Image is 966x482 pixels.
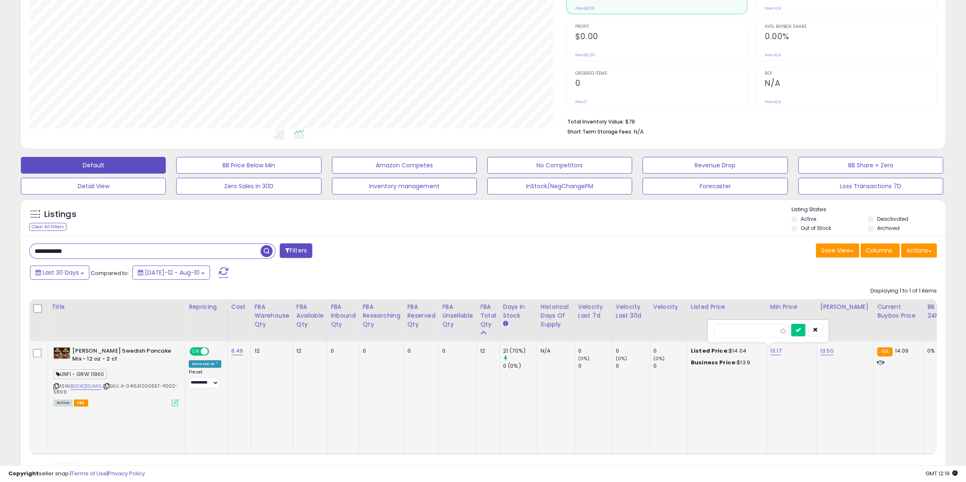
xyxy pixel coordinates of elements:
div: N/A [541,347,568,355]
div: 0 [362,347,397,355]
b: Listed Price: [691,347,729,355]
label: Archived [877,225,900,232]
div: 12 [480,347,493,355]
div: Min Price [770,303,813,311]
div: Velocity Last 7d [578,303,609,320]
strong: Copyright [8,469,39,477]
div: Current Buybox Price [877,303,920,320]
p: Listing States: [792,206,945,214]
div: Title [51,303,182,311]
small: Prev: $0.00 [575,53,595,58]
span: OFF [208,348,221,355]
div: Velocity Last 30d [616,303,646,320]
button: [DATE]-12 - Aug-10 [132,265,210,280]
button: Columns [860,243,900,257]
span: Columns [866,246,892,255]
span: Last 30 Days [43,268,79,277]
a: 13.50 [820,347,834,355]
li: $78 [567,116,931,126]
small: Prev: 0 [575,99,587,104]
div: FBA Available Qty [296,303,324,329]
small: (0%) [653,355,665,362]
div: 0 [331,347,353,355]
div: $14.04 [691,347,760,355]
div: $13.9 [691,359,760,366]
div: Preset: [189,369,221,388]
div: 0% [927,347,955,355]
h2: N/A [765,78,936,90]
div: 21 (70%) [503,347,537,355]
h2: 0 [575,78,747,90]
div: 12 [296,347,321,355]
div: FBA Total Qty [480,303,496,329]
a: Terms of Use [71,469,107,477]
button: Forecaster [642,178,787,194]
div: Cost [231,303,248,311]
div: [PERSON_NAME] [820,303,870,311]
label: Out of Stock [801,225,831,232]
button: No Competitors [487,157,632,174]
div: 12 [254,347,286,355]
button: Inventory management [332,178,477,194]
small: Days In Stock. [503,320,508,328]
div: Repricing [189,303,224,311]
button: Default [21,157,166,174]
small: Prev: N/A [765,99,781,104]
a: Privacy Policy [108,469,145,477]
button: Last 30 Days [30,265,89,280]
h2: $0.00 [575,32,747,43]
div: FBA Researching Qty [362,303,400,329]
div: 0 [653,362,687,370]
div: 0 (0%) [503,362,537,370]
div: Amazon AI * [189,360,221,368]
img: 51jhD3fI3CL._SL40_.jpg [53,347,70,359]
button: BB Price Below Min [176,157,321,174]
span: Profit [575,25,747,29]
button: Save View [816,243,859,257]
small: FBA [877,347,893,356]
button: Revenue Drop [642,157,787,174]
span: Avg. Buybox Share [765,25,936,29]
div: 0 [616,362,650,370]
span: Compared to: [91,269,129,277]
button: Filters [280,243,312,258]
h5: Listings [44,209,76,220]
div: Days In Stock [503,303,534,320]
button: InStock/NegChangePM [487,178,632,194]
span: 14.09 [895,347,908,355]
div: Velocity [653,303,684,311]
div: 0 [442,347,470,355]
span: ON [190,348,201,355]
a: 6.49 [231,347,243,355]
div: 0 [616,347,650,355]
span: | SKU: A-041631000557-P002-5899 [53,383,178,395]
small: Prev: N/A [765,6,781,11]
span: N/A [634,128,644,136]
label: Deactivated [877,215,908,222]
span: UNFI - GRW 11960 [53,369,107,379]
h2: 0.00% [765,32,936,43]
div: Listed Price [691,303,763,311]
div: BB Share 24h. [927,303,958,320]
a: B00KQ15UMG [71,383,101,390]
div: 0 [407,347,432,355]
b: Business Price: [691,358,737,366]
small: Prev: $0.00 [575,6,595,11]
span: ROI [765,71,936,76]
div: Displaying 1 to 1 of 1 items [870,287,937,295]
span: 2025-09-10 12:19 GMT [926,469,958,477]
div: FBA Warehouse Qty [254,303,289,329]
div: FBA Unsellable Qty [442,303,473,329]
div: ASIN: [53,347,179,405]
button: Amazon Competes [332,157,477,174]
span: [DATE]-12 - Aug-10 [145,268,200,277]
div: 0 [578,362,612,370]
b: Short Term Storage Fees: [567,128,632,135]
div: FBA inbound Qty [331,303,356,329]
span: FBA [74,399,88,406]
div: seller snap | | [8,470,145,478]
div: 0 [578,347,612,355]
div: Clear All Filters [29,223,66,231]
span: Ordered Items [575,71,747,76]
div: Historical Days Of Supply [541,303,571,329]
